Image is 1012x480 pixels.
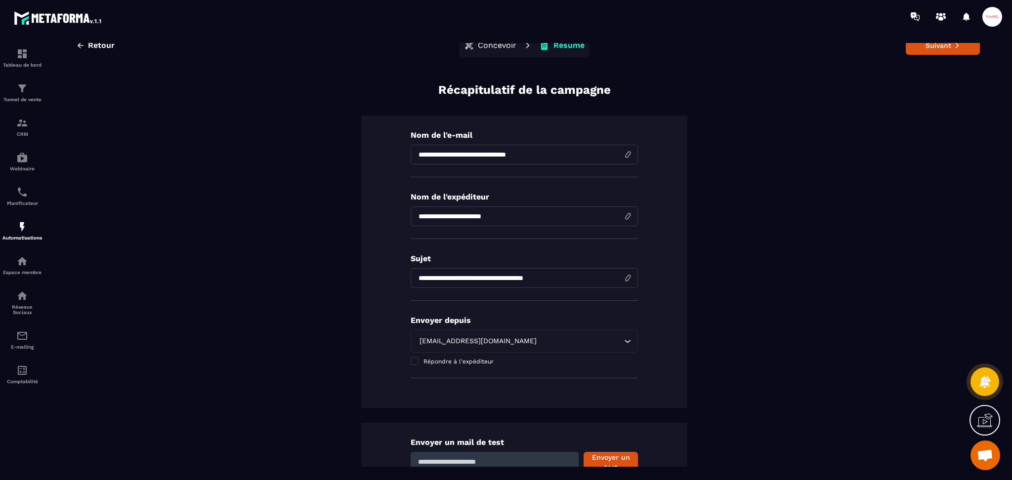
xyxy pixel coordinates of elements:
p: Réseaux Sociaux [2,304,42,315]
a: formationformationCRM [2,110,42,144]
p: Nom de l'expéditeur [411,192,638,201]
img: logo [14,9,103,27]
button: Retour [69,37,122,54]
a: formationformationTunnel de vente [2,75,42,110]
img: accountant [16,364,28,376]
div: Search for option [411,330,638,353]
img: automations [16,221,28,233]
p: Concevoir [478,40,516,50]
p: Résumé [553,40,585,50]
a: social-networksocial-networkRéseaux Sociaux [2,282,42,322]
a: emailemailE-mailing [2,322,42,357]
a: Ouvrir le chat [970,440,1000,470]
p: Automatisations [2,235,42,240]
button: Envoyer un test [584,452,638,472]
p: Planificateur [2,200,42,206]
img: scheduler [16,186,28,198]
p: Sujet [411,254,638,263]
p: Envoyer depuis [411,316,638,325]
a: formationformationTableau de bord [2,40,42,75]
p: Envoyer un mail de test [411,438,638,447]
p: Récapitulatif de la campagne [438,82,611,98]
p: CRM [2,131,42,137]
p: Webinaire [2,166,42,171]
button: Résumé [536,36,588,55]
a: automationsautomationsAutomatisations [2,213,42,248]
p: Tableau de bord [2,62,42,68]
p: E-mailing [2,344,42,350]
img: social-network [16,290,28,302]
span: Répondre à l'expéditeur [423,358,494,365]
a: automationsautomationsEspace membre [2,248,42,282]
button: Suivant [906,36,980,55]
span: Retour [88,40,115,50]
input: Search for option [539,336,622,347]
p: Comptabilité [2,379,42,384]
p: Espace membre [2,270,42,275]
span: [EMAIL_ADDRESS][DOMAIN_NAME] [417,336,539,347]
img: formation [16,48,28,60]
p: Nom de l'e-mail [411,130,638,140]
img: formation [16,117,28,129]
a: schedulerschedulerPlanificateur [2,179,42,213]
button: Concevoir [461,36,519,55]
img: automations [16,255,28,267]
a: automationsautomationsWebinaire [2,144,42,179]
img: automations [16,152,28,163]
img: email [16,330,28,342]
img: formation [16,82,28,94]
p: Tunnel de vente [2,97,42,102]
a: accountantaccountantComptabilité [2,357,42,392]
